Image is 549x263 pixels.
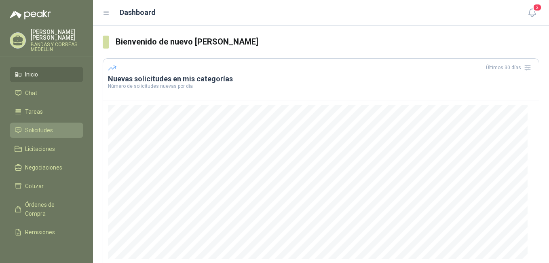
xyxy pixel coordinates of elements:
[10,104,83,119] a: Tareas
[25,163,62,172] span: Negociaciones
[10,225,83,240] a: Remisiones
[116,36,539,48] h3: Bienvenido de nuevo [PERSON_NAME]
[25,200,76,218] span: Órdenes de Compra
[25,126,53,135] span: Solicitudes
[25,228,55,237] span: Remisiones
[10,67,83,82] a: Inicio
[10,85,83,101] a: Chat
[10,178,83,194] a: Cotizar
[25,89,37,98] span: Chat
[10,243,83,259] a: Configuración
[31,42,83,52] p: BANDAS Y CORREAS MEDELLIN
[120,7,156,18] h1: Dashboard
[108,74,534,84] h3: Nuevas solicitudes en mis categorías
[25,182,44,191] span: Cotizar
[10,10,51,19] img: Logo peakr
[31,29,83,40] p: [PERSON_NAME] [PERSON_NAME]
[10,123,83,138] a: Solicitudes
[108,84,534,89] p: Número de solicitudes nuevas por día
[486,61,534,74] div: Últimos 30 días
[10,197,83,221] a: Órdenes de Compra
[25,107,43,116] span: Tareas
[25,144,55,153] span: Licitaciones
[525,6,539,20] button: 2
[25,70,38,79] span: Inicio
[10,141,83,157] a: Licitaciones
[533,4,542,11] span: 2
[10,160,83,175] a: Negociaciones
